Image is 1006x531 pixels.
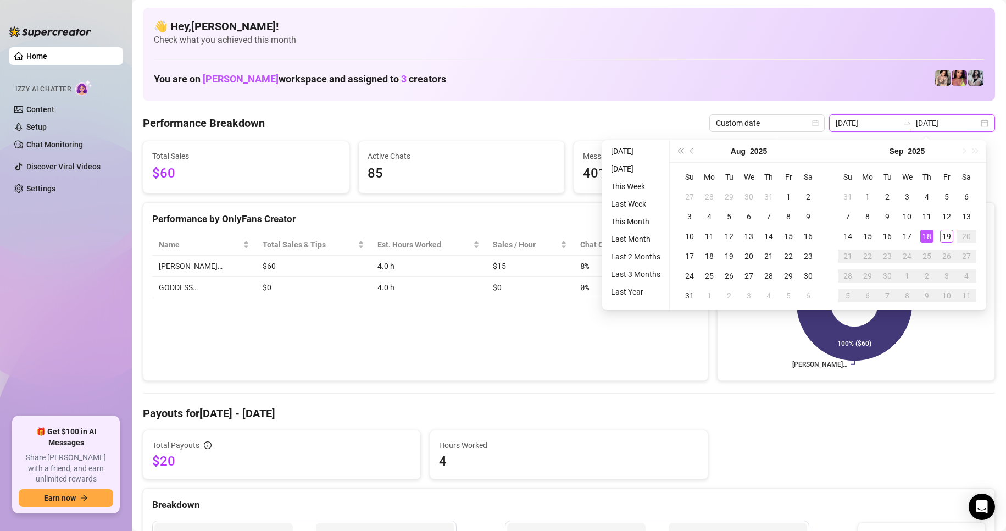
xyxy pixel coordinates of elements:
[739,167,759,187] th: We
[703,289,716,302] div: 1
[920,210,933,223] div: 11
[80,494,88,502] span: arrow-right
[897,266,917,286] td: 2025-10-01
[917,226,937,246] td: 2025-09-18
[901,230,914,243] div: 17
[960,269,973,283] div: 4
[607,268,665,281] li: Last 3 Months
[26,105,54,114] a: Content
[703,190,716,203] div: 28
[699,207,719,226] td: 2025-08-04
[486,277,574,298] td: $0
[152,234,256,256] th: Name
[858,187,877,207] td: 2025-09-01
[683,289,696,302] div: 31
[858,266,877,286] td: 2025-09-29
[917,266,937,286] td: 2025-10-02
[858,167,877,187] th: Mo
[759,286,779,306] td: 2025-09-04
[722,250,736,263] div: 19
[703,230,716,243] div: 11
[674,140,686,162] button: Last year (Control + left)
[263,239,355,251] span: Total Sales & Tips
[960,289,973,302] div: 11
[969,494,995,520] div: Open Intercom Messenger
[719,246,739,266] td: 2025-08-19
[680,187,699,207] td: 2025-07-27
[920,289,933,302] div: 9
[802,230,815,243] div: 16
[722,230,736,243] div: 12
[486,234,574,256] th: Sales / Hour
[940,190,953,203] div: 5
[750,140,767,162] button: Choose a year
[890,140,904,162] button: Choose a month
[722,289,736,302] div: 2
[742,269,755,283] div: 27
[782,230,795,243] div: 15
[159,239,241,251] span: Name
[779,207,798,226] td: 2025-08-08
[256,256,371,277] td: $60
[841,210,854,223] div: 7
[920,250,933,263] div: 25
[493,239,558,251] span: Sales / Hour
[937,226,957,246] td: 2025-09-19
[838,286,858,306] td: 2025-10-05
[26,123,47,131] a: Setup
[798,226,818,246] td: 2025-08-16
[680,167,699,187] th: Su
[903,119,911,128] span: to
[152,150,340,162] span: Total Sales
[841,230,854,243] div: 14
[377,239,471,251] div: Est. Hours Worked
[759,266,779,286] td: 2025-08-28
[742,250,755,263] div: 20
[836,117,898,129] input: Start date
[739,246,759,266] td: 2025-08-20
[574,234,699,256] th: Chat Conversion
[154,34,984,46] span: Check what you achieved this month
[779,286,798,306] td: 2025-09-05
[920,190,933,203] div: 4
[44,494,76,502] span: Earn now
[699,167,719,187] th: Mo
[722,269,736,283] div: 26
[15,84,71,95] span: Izzy AI Chatter
[143,406,995,421] h4: Payouts for [DATE] - [DATE]
[719,266,739,286] td: 2025-08-26
[917,207,937,226] td: 2025-09-11
[940,250,953,263] div: 26
[802,210,815,223] div: 9
[486,256,574,277] td: $15
[937,246,957,266] td: 2025-09-26
[901,269,914,283] div: 1
[739,187,759,207] td: 2025-07-30
[779,187,798,207] td: 2025-08-01
[838,266,858,286] td: 2025-09-28
[937,207,957,226] td: 2025-09-12
[792,361,847,368] text: [PERSON_NAME]…
[143,115,265,131] h4: Performance Breakdown
[680,266,699,286] td: 2025-08-24
[26,162,101,171] a: Discover Viral Videos
[699,226,719,246] td: 2025-08-11
[960,190,973,203] div: 6
[699,187,719,207] td: 2025-07-28
[607,145,665,158] li: [DATE]
[152,163,340,184] span: $60
[686,140,698,162] button: Previous month (PageUp)
[897,286,917,306] td: 2025-10-08
[716,115,818,131] span: Custom date
[917,286,937,306] td: 2025-10-09
[607,215,665,228] li: This Month
[798,187,818,207] td: 2025-08-02
[858,286,877,306] td: 2025-10-06
[719,187,739,207] td: 2025-07-29
[957,226,976,246] td: 2025-09-20
[957,286,976,306] td: 2025-10-11
[897,187,917,207] td: 2025-09-03
[699,286,719,306] td: 2025-09-01
[762,230,775,243] div: 14
[759,187,779,207] td: 2025-07-31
